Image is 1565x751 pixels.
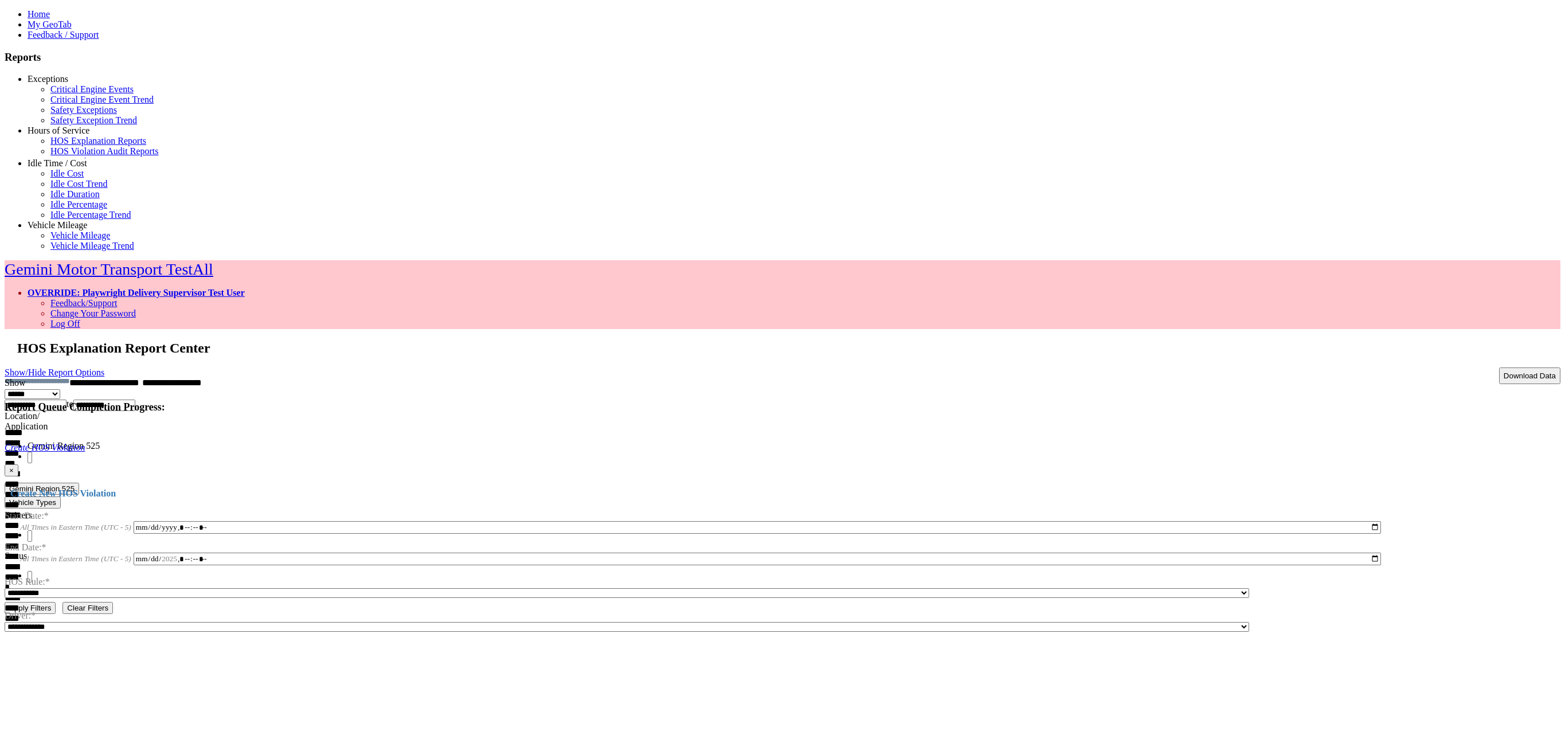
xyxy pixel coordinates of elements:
a: Change Your Password [50,308,136,318]
label: End Date:* [5,527,46,552]
a: Feedback/Support [50,298,117,308]
a: OVERRIDE: Playwright Delivery Supervisor Test User [28,288,245,298]
a: Idle Cost [50,169,84,178]
a: Critical Engine Event Trend [50,95,154,104]
a: Idle Duration [50,189,100,199]
a: Vehicle Mileage [50,230,110,240]
a: Hours of Service [28,126,89,135]
a: Idle Percentage Trend [50,210,131,220]
span: All Times in Eastern Time (UTC - 5) [20,554,131,563]
button: × [5,464,18,476]
a: Log Off [50,319,80,328]
a: Idle Percentage [50,200,107,209]
button: Gemini Region 525 [5,483,79,495]
span: Gemini Region 525 [28,441,100,451]
label: Location/ Application [5,411,48,431]
h2: HOS Explanation Report Center [17,341,1560,356]
a: HOS Violation Audit Reports [50,146,159,156]
a: HOS Violations [50,157,108,166]
span: to [66,399,73,409]
a: Exceptions [28,74,68,84]
a: Idle Cost Trend [50,179,108,189]
a: Safety Exception Trend [50,115,137,125]
a: Gemini Motor Transport TestAll [5,260,213,278]
a: Vehicle Mileage [28,220,87,230]
a: Idle Time / Cost [28,158,87,168]
h4: Create New HOS Violation [5,488,1560,499]
a: Safety Exceptions [50,105,117,115]
a: Feedback / Support [28,30,99,40]
h3: Reports [5,51,1560,64]
span: All Times in Eastern Time (UTC - 5) [20,523,131,531]
a: HOS Explanation Reports [50,136,146,146]
label: Show [5,378,25,388]
a: Critical Engine Events [50,84,134,94]
button: Download Data [1499,367,1560,384]
a: Show/Hide Report Options [5,365,104,380]
label: Start Date:* [5,496,49,521]
button: Change Filter Options [62,602,113,614]
a: Create HOS Violation [5,443,85,452]
h4: Report Queue Completion Progress: [5,401,1560,413]
a: Home [28,9,50,19]
label: Driver:* [5,607,36,620]
label: HOS Rule:* [5,573,50,586]
button: Change Filter Options [5,602,56,614]
a: My GeoTab [28,19,72,29]
a: Vehicle Mileage Trend [50,241,134,251]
